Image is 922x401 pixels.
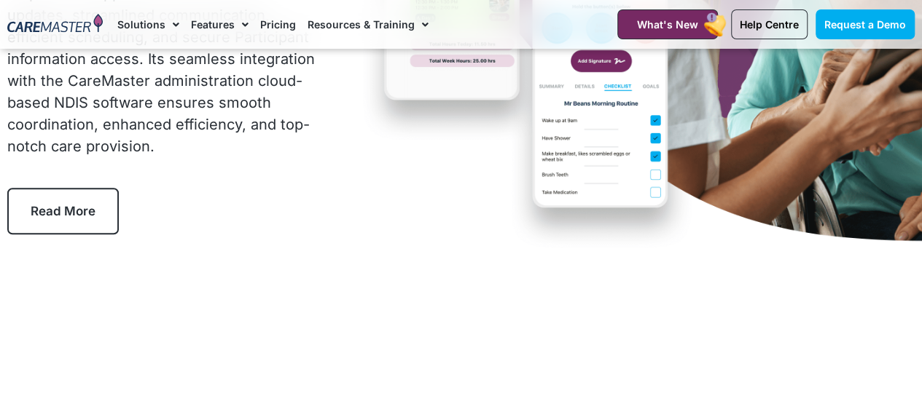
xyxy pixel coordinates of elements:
[816,9,915,39] a: Request a Demo
[7,188,119,234] a: Read More
[31,204,95,218] span: Read More
[637,18,698,31] span: What's New
[740,18,799,31] span: Help Centre
[7,14,103,35] img: CareMaster Logo
[617,9,718,39] a: What's New
[731,9,808,39] a: Help Centre
[824,18,906,31] span: Request a Demo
